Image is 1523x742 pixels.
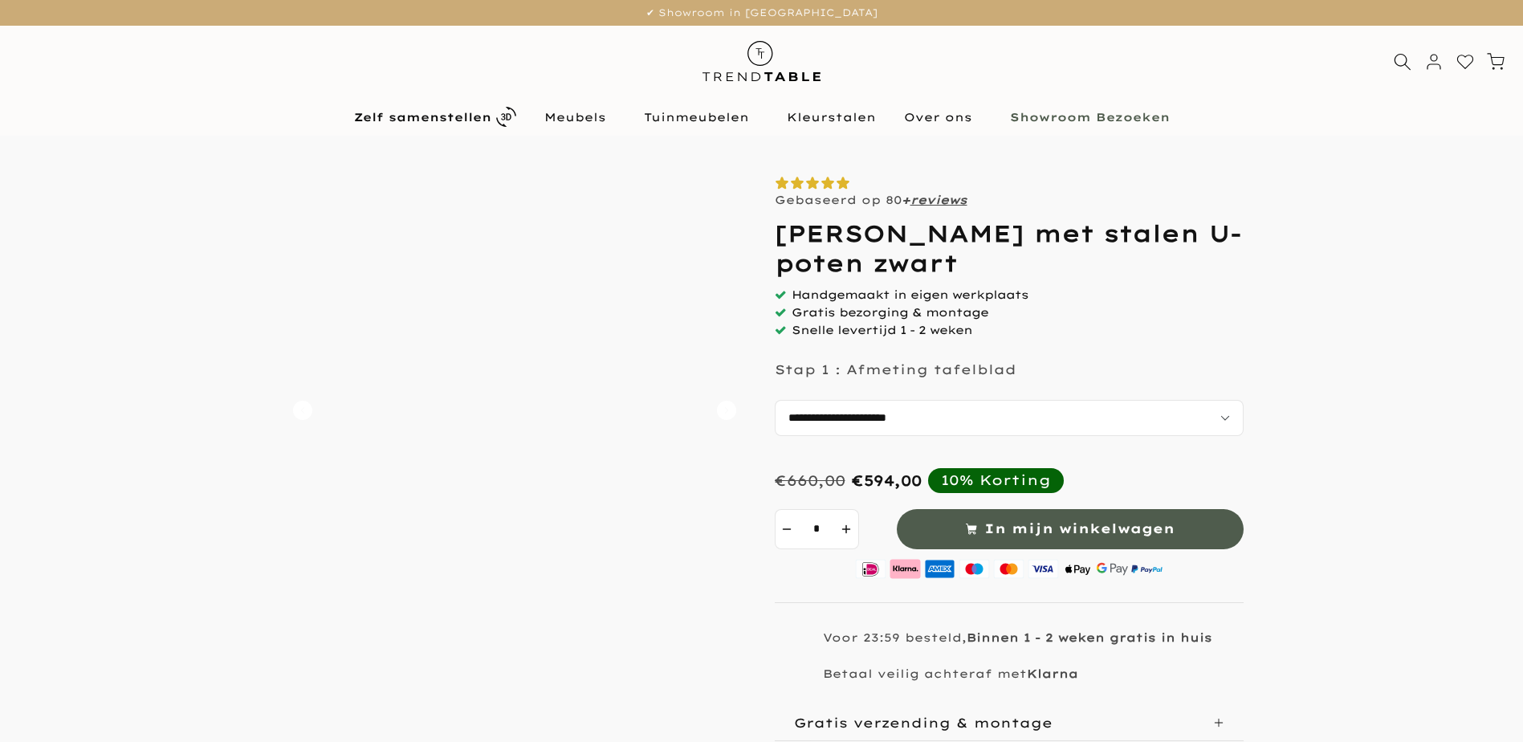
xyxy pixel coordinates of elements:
[792,287,1028,302] span: Handgemaakt in eigen werkplaats
[564,651,654,742] img: Douglas bartafel met stalen U-poten zwart
[2,660,82,740] iframe: toggle-frame
[794,715,1053,731] p: Gratis verzending & montage
[280,651,371,742] img: Douglas bartafel met stalen U-poten zwart
[340,103,530,131] a: Zelf samenstellen
[890,108,996,127] a: Over ons
[658,651,749,742] img: Douglas bartafel met stalen U-poten zwart gepoedercoat
[996,108,1183,127] a: Showroom Bezoeken
[823,667,1078,681] p: Betaal veilig achteraf met
[835,509,859,549] button: increment
[823,630,1212,645] p: Voor 23:59 besteld,
[1027,667,1078,681] strong: Klarna
[792,305,988,320] span: Gratis bezorging & montage
[775,509,799,549] button: decrement
[629,108,772,127] a: Tuinmeubelen
[775,400,1244,436] select: autocomplete="off"
[20,4,1503,22] p: ✔ Showroom in [GEOGRAPHIC_DATA]
[775,361,1016,377] p: Stap 1 : Afmeting tafelblad
[280,176,749,645] img: Douglas bartafel met stalen U-poten zwart
[852,471,922,490] div: €594,00
[967,630,1212,645] strong: Binnen 1 - 2 weken gratis in huis
[792,323,972,337] span: Snelle levertijd 1 - 2 weken
[897,509,1244,549] button: In mijn winkelwagen
[469,651,560,742] img: Douglas bartafel met stalen U-poten zwart
[374,651,465,742] img: Douglas bartafel met stalen U-poten zwart
[293,401,312,420] button: Carousel Back Arrow
[902,193,910,207] strong: +
[354,112,491,123] b: Zelf samenstellen
[941,471,1051,489] div: 10% Korting
[772,108,890,127] a: Kleurstalen
[799,509,835,549] input: Quantity
[530,108,629,127] a: Meubels
[910,193,967,207] a: reviews
[775,193,967,207] p: Gebaseerd op 80
[775,219,1244,278] h1: [PERSON_NAME] met stalen U-poten zwart
[1010,112,1170,123] b: Showroom Bezoeken
[984,517,1175,540] span: In mijn winkelwagen
[775,471,845,490] div: €660,00
[691,26,832,97] img: trend-table
[717,401,736,420] button: Carousel Next Arrow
